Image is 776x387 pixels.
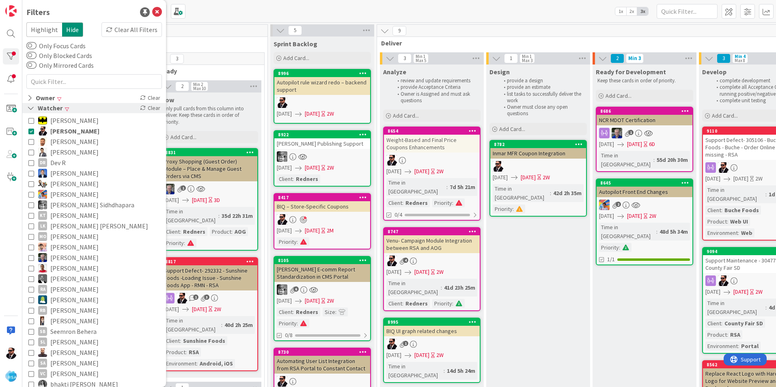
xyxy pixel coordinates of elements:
[277,214,287,225] img: AC
[452,299,453,308] span: :
[597,107,692,125] div: 8686NCR MDOT Certification
[28,178,160,189] button: ES [PERSON_NAME]
[221,320,222,329] span: :
[28,284,160,295] button: RA [PERSON_NAME]
[38,169,47,178] img: DP
[164,305,179,314] span: [DATE]
[599,212,614,220] span: [DATE]
[388,128,480,134] div: 8654
[28,252,160,263] button: RT [PERSON_NAME]
[733,174,748,183] span: [DATE]
[718,275,729,286] img: AC
[50,305,99,316] span: [PERSON_NAME]
[184,239,185,247] span: :
[656,227,657,236] span: :
[597,187,692,197] div: Autopilot Front End Changes
[5,5,17,17] img: Visit kanbanzone.com
[50,263,99,273] span: [PERSON_NAME]
[164,207,218,225] div: Time in [GEOGRAPHIC_DATA]
[432,198,452,207] div: Priority
[26,60,94,70] label: Only Mirrored Cards
[220,211,255,220] div: 35d 22h 31m
[50,273,99,284] span: [PERSON_NAME]
[50,200,134,210] span: [PERSON_NAME] Sidhdhapara
[162,149,257,181] div: 8831Proxy Shopping (Guest Order) Module – Place & Manage Guest Orders via CMS
[600,180,692,186] div: 8645
[164,184,175,194] img: RT
[599,140,614,148] span: [DATE]
[38,158,47,167] div: DR
[50,168,99,178] span: [PERSON_NAME]
[274,151,370,162] div: KS
[606,92,632,99] span: Add Card...
[327,110,334,118] div: 2W
[294,174,320,183] div: Redners
[38,274,47,283] img: RA
[38,148,47,157] img: BR
[386,198,402,207] div: Client
[386,167,401,176] span: [DATE]
[616,202,621,207] span: 2
[38,306,47,315] div: RB
[50,316,99,326] span: [PERSON_NAME]
[388,229,480,234] div: 8747
[335,307,336,316] span: :
[50,136,99,147] span: [PERSON_NAME]
[28,221,160,231] button: Lk [PERSON_NAME] [PERSON_NAME]
[599,151,653,169] div: Time in [GEOGRAPHIC_DATA]
[733,288,748,296] span: [DATE]
[499,125,525,133] span: Add Card...
[403,198,430,207] div: Redners
[722,319,765,328] div: County Fair SD
[384,228,480,235] div: 8747
[607,255,615,264] span: 1/1
[627,212,642,220] span: [DATE]
[388,319,480,325] div: 8995
[596,107,693,172] a: 8686NCR MDOT CertificationRT[DATE][DATE]6DTime in [GEOGRAPHIC_DATA]:55d 20h 30m
[274,70,370,77] div: 8996
[161,257,258,371] a: 8817Support Defect- 292332 - Sunshine Foods -Loading Issue - Sunshine Foods App - RMN - RSAAC[DAT...
[50,231,99,242] span: [PERSON_NAME]
[597,107,692,115] div: 8686
[274,131,370,149] div: 8922[PERSON_NAME] Publishing Support
[657,4,718,19] input: Quick Filter...
[26,41,86,51] label: Only Focus Cards
[294,307,320,316] div: Redners
[728,217,750,226] div: Web UI
[436,167,444,176] div: 2W
[619,243,620,252] span: :
[50,326,97,337] span: Seemron Behera
[162,156,257,181] div: Proxy Shopping (Guest Order) Module – Place & Manage Guest Orders via CMS
[277,284,287,295] img: KS
[38,179,47,188] img: ES
[393,112,419,119] span: Add Card...
[722,206,761,215] div: Buche Foods
[494,142,586,147] div: 8782
[38,221,47,230] div: Lk
[277,297,292,305] span: [DATE]
[597,179,692,187] div: 8645
[403,258,408,263] span: 4
[657,227,690,236] div: 48d 5h 34m
[38,200,47,209] img: KS
[192,196,207,204] span: [DATE]
[436,268,444,276] div: 2W
[384,127,480,135] div: 8654
[383,318,481,383] a: 8995BIQ UI graph related changesAC[DATE][DATE]2WTime in [GEOGRAPHIC_DATA]:14d 5h 24m
[28,263,160,273] button: RM [PERSON_NAME]
[233,227,248,236] div: AOG
[386,178,446,196] div: Time in [GEOGRAPHIC_DATA]
[277,307,293,316] div: Client
[551,189,584,198] div: 42d 2h 35m
[50,295,99,305] span: [PERSON_NAME]
[305,226,320,235] span: [DATE]
[384,318,480,326] div: 8995
[177,293,187,303] img: AC
[161,148,258,251] a: 8831Proxy Shopping (Guest Order) Module – Place & Manage Guest Orders via CMSRT[DATE][DATE]3DTime...
[705,330,727,339] div: Product
[277,110,292,118] span: [DATE]
[755,288,763,296] div: 2W
[214,305,221,314] div: 2W
[181,227,207,236] div: Redners
[26,74,162,89] input: Quick Filter...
